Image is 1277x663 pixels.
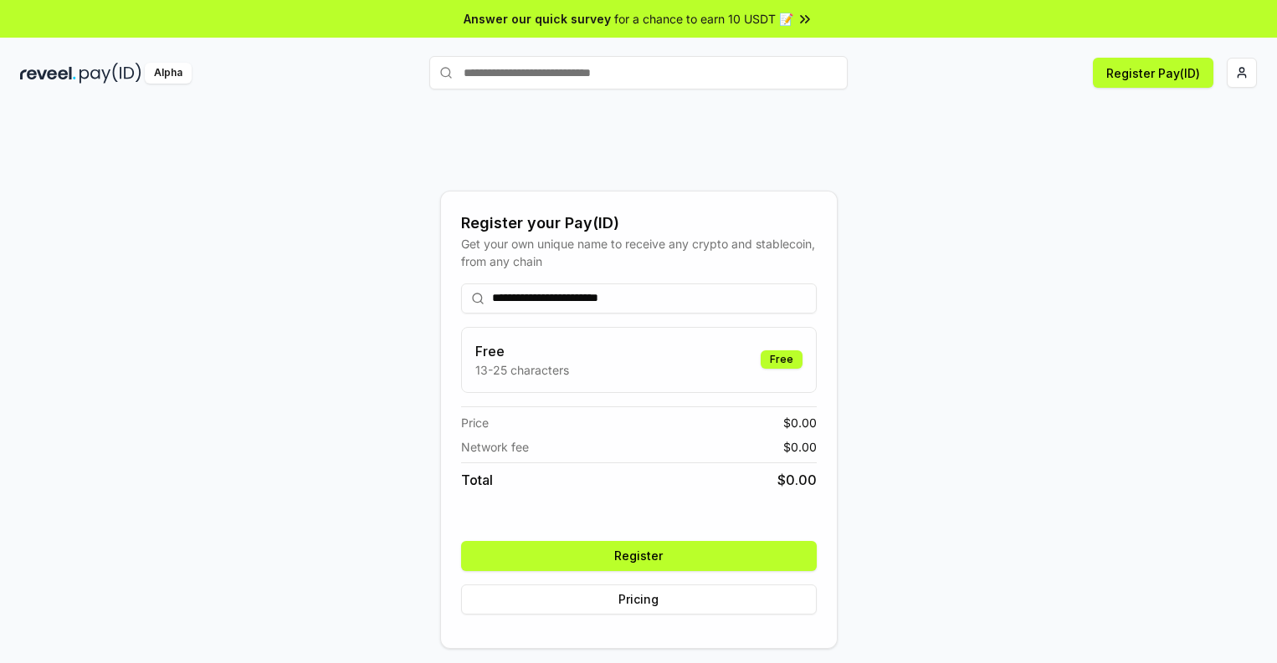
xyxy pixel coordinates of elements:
[461,470,493,490] span: Total
[461,541,817,571] button: Register
[783,438,817,456] span: $ 0.00
[461,212,817,235] div: Register your Pay(ID)
[614,10,793,28] span: for a chance to earn 10 USDT 📝
[20,63,76,84] img: reveel_dark
[783,414,817,431] span: $ 0.00
[461,584,817,615] button: Pricing
[79,63,141,84] img: pay_id
[461,235,817,270] div: Get your own unique name to receive any crypto and stablecoin, from any chain
[761,350,803,369] div: Free
[464,10,611,28] span: Answer our quick survey
[475,341,569,361] h3: Free
[461,414,489,431] span: Price
[145,63,192,84] div: Alpha
[475,361,569,379] p: 13-25 characters
[1093,58,1213,88] button: Register Pay(ID)
[777,470,817,490] span: $ 0.00
[461,438,529,456] span: Network fee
